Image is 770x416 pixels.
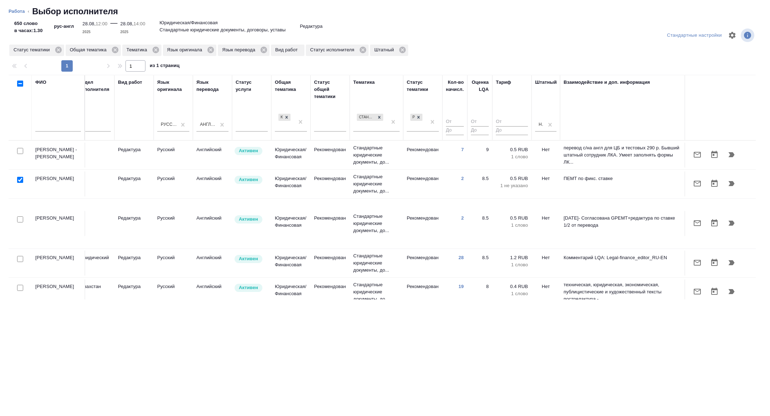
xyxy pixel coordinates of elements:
[461,176,464,181] a: 2
[461,215,464,221] a: 2
[133,21,145,26] p: 14:00
[496,283,528,290] p: 0.4 RUB
[458,255,464,260] a: 28
[706,283,723,300] button: Открыть календарь загрузки
[278,114,283,121] div: Юридическая/Финансовая
[723,283,740,300] button: Продолжить
[160,19,218,26] p: Юридическая/Финансовая
[689,215,706,232] button: Отправить предложение о работе
[723,254,740,271] button: Продолжить
[75,279,114,304] td: Казахстан
[310,143,350,168] td: Рекомендован
[82,21,96,26] p: 28.08,
[154,143,193,168] td: Русский
[532,251,560,276] td: Нет
[467,279,492,304] td: 8
[353,281,400,303] p: Стандартные юридические документы, до...
[193,279,232,304] td: Английский
[271,279,310,304] td: Юридическая/Финансовая
[496,215,528,222] p: 0.5 RUB
[14,46,52,53] p: Статус тематики
[118,175,150,182] p: Редактура
[706,215,723,232] button: Открыть календарь загрузки
[314,79,346,100] div: Статус общей тематики
[496,290,528,297] p: 1 слово
[161,122,177,128] div: Русский
[193,251,232,276] td: Английский
[239,255,258,262] p: Активен
[17,256,23,262] input: Выбери исполнителей, чтобы отправить приглашение на работу
[70,46,109,53] p: Общая тематика
[193,171,232,196] td: Английский
[118,283,150,290] p: Редактура
[564,79,650,86] div: Взаимодействие и доп. информация
[154,279,193,304] td: Русский
[741,29,756,42] span: Посмотреть информацию
[236,79,268,93] div: Статус услуги
[496,118,528,127] input: От
[496,175,528,182] p: 0.5 RUB
[496,146,528,153] p: 0.5 RUB
[689,283,706,300] button: Отправить предложение о работе
[17,285,23,291] input: Выбери исполнителей, чтобы отправить приглашение на работу
[310,251,350,276] td: Рекомендован
[310,171,350,196] td: Рекомендован
[239,176,258,183] p: Активен
[239,216,258,223] p: Активен
[271,211,310,236] td: Юридическая/Финансовая
[446,126,464,135] input: До
[79,79,111,93] div: Отдел исполнителя
[35,79,46,86] div: ФИО
[564,144,681,166] p: перевод с/на англ для ЦБ и тестовых 290 р. Бывший штатный сотрудник ЛКА. Умеет заполнять формы ЛК...
[724,27,741,44] span: Настроить таблицу
[118,79,142,86] div: Вид работ
[167,46,205,53] p: Язык оригинала
[407,79,439,93] div: Статус тематики
[689,175,706,192] button: Отправить предложение о работе
[271,143,310,168] td: Юридическая/Финансовая
[300,23,323,30] p: Редактура
[353,173,400,195] p: Стандартные юридические документы, до...
[723,146,740,163] button: Продолжить
[471,118,489,127] input: От
[218,45,269,56] div: Язык перевода
[96,21,107,26] p: 12:00
[461,147,464,152] a: 7
[496,126,528,135] input: До
[496,182,528,189] p: 1 не указано
[154,171,193,196] td: Русский
[193,211,232,236] td: Английский
[118,254,150,261] p: Редактура
[271,171,310,196] td: Юридическая/Финансовая
[564,254,681,261] p: Комментарий LQA: Legal-finance_editor_RU-EN
[564,281,681,303] p: техническая, юридическая, экономическая, публицистические и художественный тексты постредактура -...
[127,46,150,53] p: Тематика
[467,143,492,168] td: 9
[403,171,442,196] td: Рекомендован
[446,118,464,127] input: От
[403,251,442,276] td: Рекомендован
[467,171,492,196] td: 8.5
[532,143,560,168] td: Нет
[118,146,150,153] p: Редактура
[353,144,400,166] p: Стандартные юридические документы, до...
[496,222,528,229] p: 1 слово
[496,254,528,261] p: 1.2 RUB
[370,45,408,56] div: Штатный
[306,45,369,56] div: Статус исполнителя
[120,21,134,26] p: 28.08,
[196,79,229,93] div: Язык перевода
[163,45,217,56] div: Язык оригинала
[467,251,492,276] td: 8.5
[357,114,375,121] div: Стандартные юридические документы, договоры, уставы
[9,45,64,56] div: Статус тематики
[532,279,560,304] td: Нет
[32,211,85,236] td: [PERSON_NAME]
[66,45,121,56] div: Общая тематика
[706,254,723,271] button: Открыть календарь загрузки
[532,211,560,236] td: Нет
[150,61,180,72] span: из 1 страниц
[496,261,528,268] p: 1 слово
[403,211,442,236] td: Рекомендован
[356,113,384,122] div: Стандартные юридические документы, договоры, уставы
